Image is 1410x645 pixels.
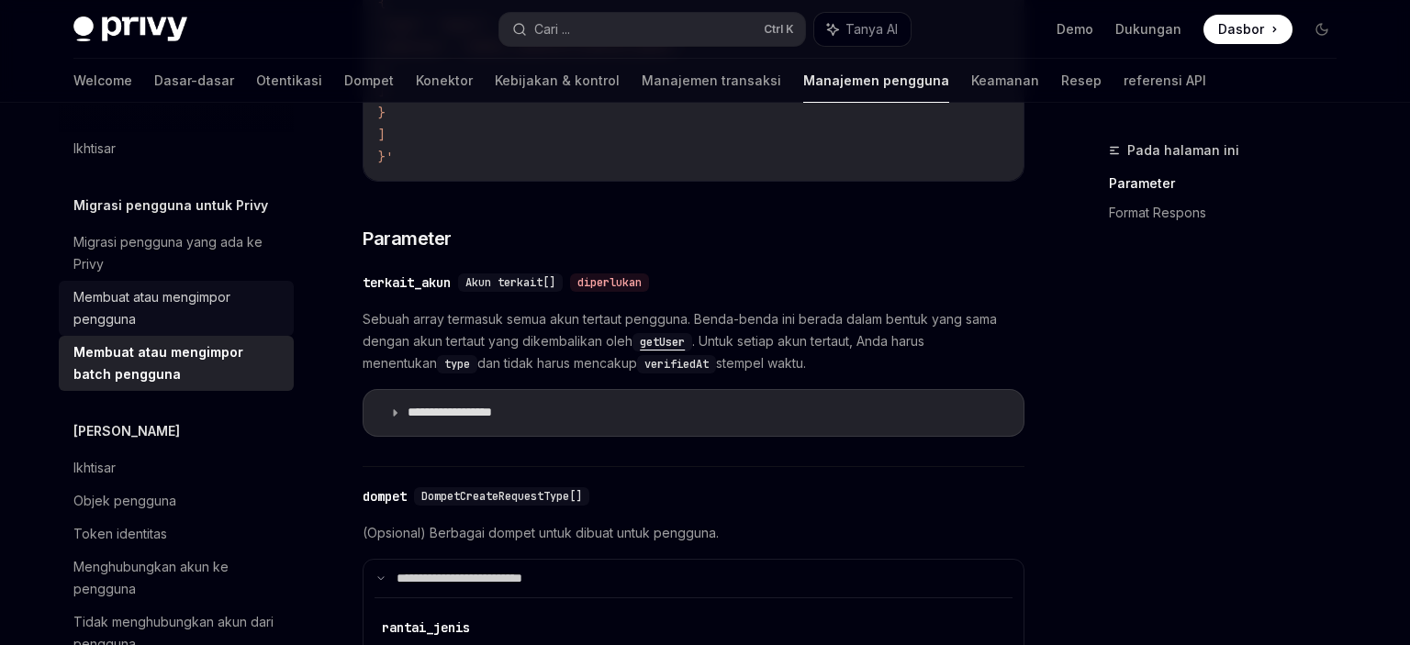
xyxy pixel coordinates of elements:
div: Membuat atau mengimpor pengguna [73,286,283,330]
a: Format Respons [1109,198,1351,228]
a: Token identitas [59,517,294,550]
a: Ikhtisar [59,132,294,165]
button: Cari ...Ctrl K [499,13,805,46]
span: Akun terkait[] [465,275,555,290]
div: Menghubungkan akun ke pengguna [73,556,283,600]
code: verifiedAt [637,355,716,373]
code: type [437,355,477,373]
div: terkait_akun [363,273,451,292]
a: Resep [1061,59,1102,103]
a: Dasbor [1203,15,1292,44]
a: Menghubungkan akun ke pengguna [59,550,294,606]
a: Konektor [416,59,473,103]
a: Kebijakan & kontrol [495,59,620,103]
a: Parameter [1109,169,1351,198]
a: Ikhtisar [59,451,294,484]
div: Membuat atau mengimpor batch pengguna [73,341,283,385]
span: DompetCreateRequestType[] [421,489,582,504]
a: Keamanan [971,59,1039,103]
span: (Opsional) Berbagai dompet untuk dibuat untuk pengguna. [363,522,1024,544]
div: Cari ... [534,18,570,40]
div: Ikhtisar [73,138,116,160]
span: }' [378,149,393,165]
code: getUser [632,333,692,351]
div: dompet [363,487,407,506]
h5: Migrasi pengguna untuk Privy [73,195,268,217]
div: Migrasi pengguna yang ada ke Privy [73,231,283,275]
span: } [378,105,386,121]
a: Manajemen transaksi [642,59,781,103]
a: getUser [632,333,692,349]
div: Objek pengguna [73,490,176,512]
div: Ikhtisar [73,457,116,479]
a: Demo [1057,20,1093,39]
a: Manajemen pengguna [803,59,949,103]
span: Tanya AI [845,20,898,39]
a: Migrasi pengguna yang ada ke Privy [59,226,294,281]
a: Membuat atau mengimpor pengguna [59,281,294,336]
a: Otentikasi [256,59,322,103]
span: ] [378,127,386,143]
img: logo gelap [73,17,187,42]
div: rantai_jenis [382,618,470,637]
span: Pada halaman ini [1127,139,1239,161]
div: Token identitas [73,523,167,545]
div: diperlukan [570,273,649,292]
a: Membuat atau mengimpor batch pengguna [59,336,294,391]
h5: [PERSON_NAME] [73,420,180,442]
span: Parameter [363,226,452,251]
span: Ctrl K [764,22,794,37]
span: Dasbor [1218,20,1264,39]
a: Objek pengguna [59,484,294,517]
button: Mode Gelap Belok [1307,15,1337,44]
span: Sebuah array termasuk semua akun tertaut pengguna. Benda-benda ini berada dalam bentuk yang sama ... [363,308,1024,374]
a: Welcome [73,59,132,103]
a: Dompet [344,59,394,103]
button: Tanya AI [814,13,911,46]
a: Dasar-dasar [154,59,234,103]
a: Dukungan [1115,20,1181,39]
a: referensi API [1124,59,1206,103]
